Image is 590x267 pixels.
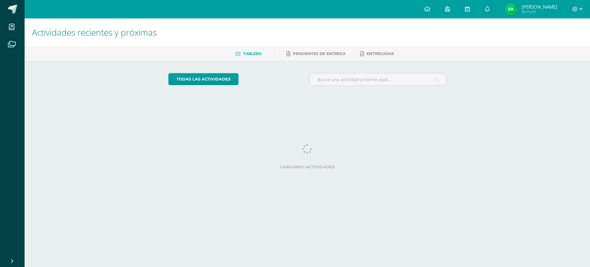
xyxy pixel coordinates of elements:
a: Entregadas [360,49,394,59]
span: Entregadas [367,51,394,56]
span: Tablero [243,51,262,56]
label: Cargando actividades [168,165,446,169]
input: Busca una actividad próxima aquí... [310,73,446,85]
span: Pendientes de entrega [293,51,345,56]
a: todas las Actividades [168,73,238,85]
span: Mi Perfil [522,9,557,14]
img: 58bb0340adb8234a752f65e69656b95d.png [505,3,517,15]
span: [PERSON_NAME] [522,4,557,10]
a: Tablero [235,49,262,59]
a: Pendientes de entrega [286,49,345,59]
span: Actividades recientes y próximas [32,26,157,38]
